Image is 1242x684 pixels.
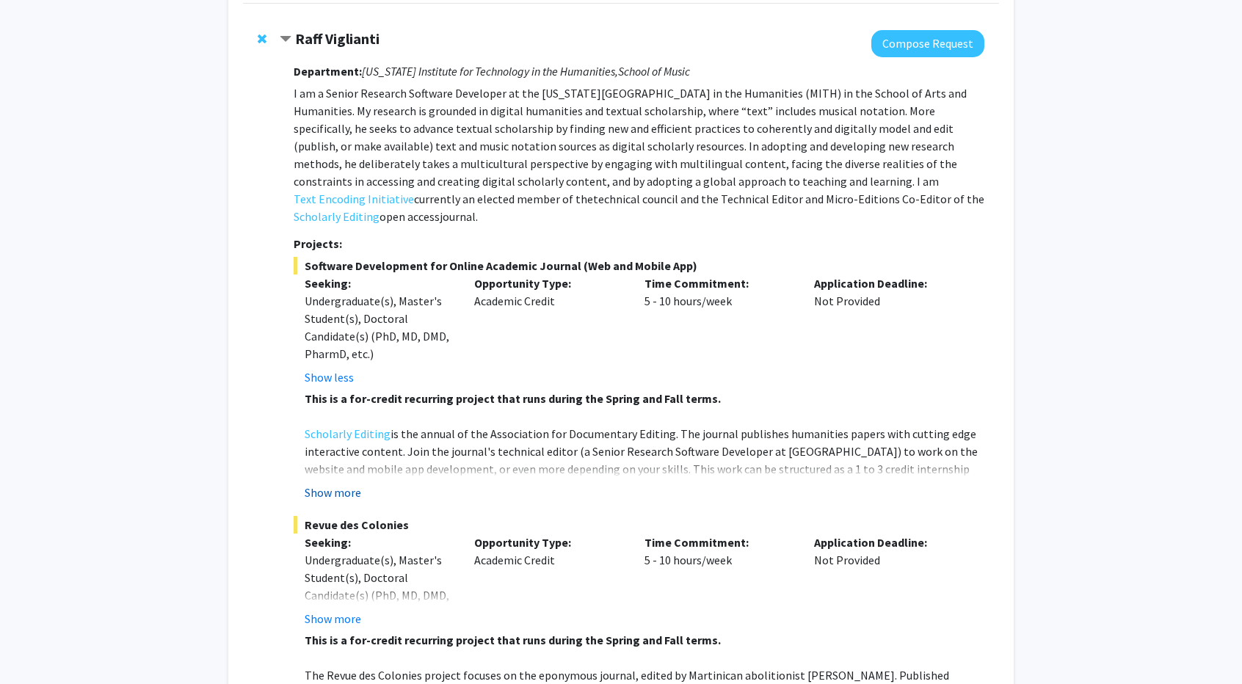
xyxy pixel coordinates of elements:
span: Revue des Colonies [294,516,984,534]
div: Undergraduate(s), Master's Student(s), Doctoral Candidate(s) (PhD, MD, DMD, PharmD, etc.) [305,551,453,622]
p: Time Commitment: [644,274,793,292]
i: [US_STATE] Institute for Technology in the Humanities, [362,64,618,79]
span: Remove Raff Viglianti from bookmarks [258,33,266,45]
strong: This is a for-credit recurring project that runs during the Spring and Fall terms. [305,391,721,406]
p: Opportunity Type: [474,534,622,551]
div: 5 - 10 hours/week [633,274,804,386]
div: Academic Credit [463,274,633,386]
a: Text Encoding Initiative [294,190,414,208]
a: Scholarly Editing [305,425,391,443]
strong: This is a for-credit recurring project that runs during the Spring and Fall terms. [305,633,721,647]
a: Scholarly Editing [294,208,379,225]
strong: Raff Viglianti [295,29,379,48]
button: Show more [305,484,361,501]
p: Seeking: [305,274,453,292]
div: Academic Credit [463,534,633,627]
iframe: Chat [11,618,62,673]
p: Application Deadline: [814,274,962,292]
i: School of Music [618,64,690,79]
div: Not Provided [803,534,973,627]
p: I am a Senior Research Software Developer at the [US_STATE][GEOGRAPHIC_DATA] in the Humanities (M... [294,84,984,225]
button: Show more [305,610,361,627]
p: Seeking: [305,534,453,551]
span: Contract Raff Viglianti Bookmark [280,34,291,46]
p: Opportunity Type: [474,274,622,292]
p: Application Deadline: [814,534,962,551]
div: Undergraduate(s), Master's Student(s), Doctoral Candidate(s) (PhD, MD, DMD, PharmD, etc.) [305,292,453,363]
span: Software Development for Online Academic Journal (Web and Mobile App) [294,257,984,274]
strong: Department: [294,64,362,79]
div: 5 - 10 hours/week [633,534,804,627]
button: Show less [305,368,354,386]
p: Time Commitment: [644,534,793,551]
p: is the annual of the Association for Documentary Editing. The journal publishes humanities papers... [305,425,984,531]
div: Not Provided [803,274,973,386]
strong: Projects: [294,236,342,251]
button: Compose Request to Raff Viglianti [871,30,984,57]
